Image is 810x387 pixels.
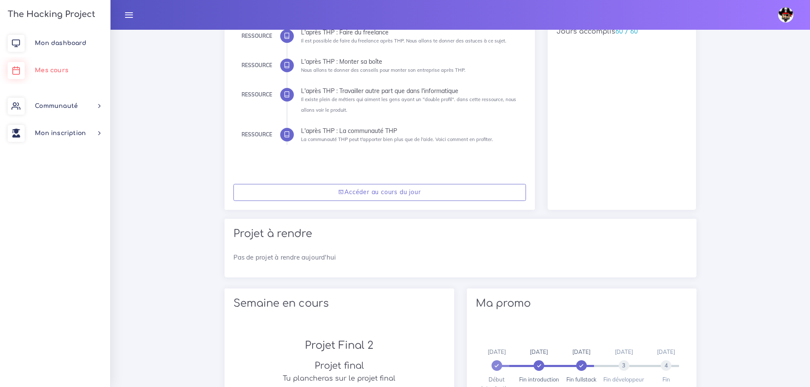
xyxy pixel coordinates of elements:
[233,184,526,201] a: Accéder au cours du jour
[492,360,502,371] span: 0
[5,10,95,19] h3: The Hacking Project
[301,67,466,73] small: Nous allons te donner des conseils pour monter son entreprise après THP.
[778,7,793,23] img: avatar
[233,375,445,383] h5: Tu plancheras sur le projet final
[572,348,591,355] span: [DATE]
[534,360,544,371] span: 1
[662,376,670,383] span: Fin
[301,96,516,113] small: Il existe plein de métiers qui aiment les gens ayant un "double profil". dans cette ressource, no...
[301,29,520,35] div: L'après THP : Faire du freelance
[233,252,688,263] p: Pas de projet à rendre aujourd'hui
[233,339,445,352] h2: Projet Final 2
[301,136,493,142] small: La communauté THP peut t'apporter bien plus que de l'aide. Voici comment en profiter.
[476,297,688,310] h2: Ma promo
[233,297,445,310] h2: Semaine en cours
[233,361,445,371] h3: Projet final
[35,103,78,109] span: Communauté
[557,28,688,36] h5: Jours accomplis
[35,40,86,46] span: Mon dashboard
[242,130,272,139] div: Ressource
[301,128,520,134] div: L'après THP : La communauté THP
[576,360,587,371] span: 2
[619,360,629,371] span: 3
[603,376,644,383] span: Fin développeur
[35,67,68,73] span: Mes cours
[301,38,506,44] small: Il est possible de faire du freelance après THP. Nous allons te donner des astuces à ce sujet.
[242,90,272,99] div: Ressource
[530,348,548,355] span: [DATE]
[566,376,597,383] span: Fin fullstack
[233,228,688,240] h2: Projet à rendre
[519,376,559,383] span: Fin introduction
[35,130,86,136] span: Mon inscription
[488,348,506,355] span: [DATE]
[301,88,520,94] div: L'après THP : Travailler autre part que dans l'informatique
[301,59,520,65] div: L'après THP : Monter sa boîte
[657,348,675,355] span: [DATE]
[615,348,633,355] span: [DATE]
[661,360,671,371] span: 4
[615,28,638,35] span: 60 / 60
[242,61,272,70] div: Ressource
[242,31,272,41] div: Ressource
